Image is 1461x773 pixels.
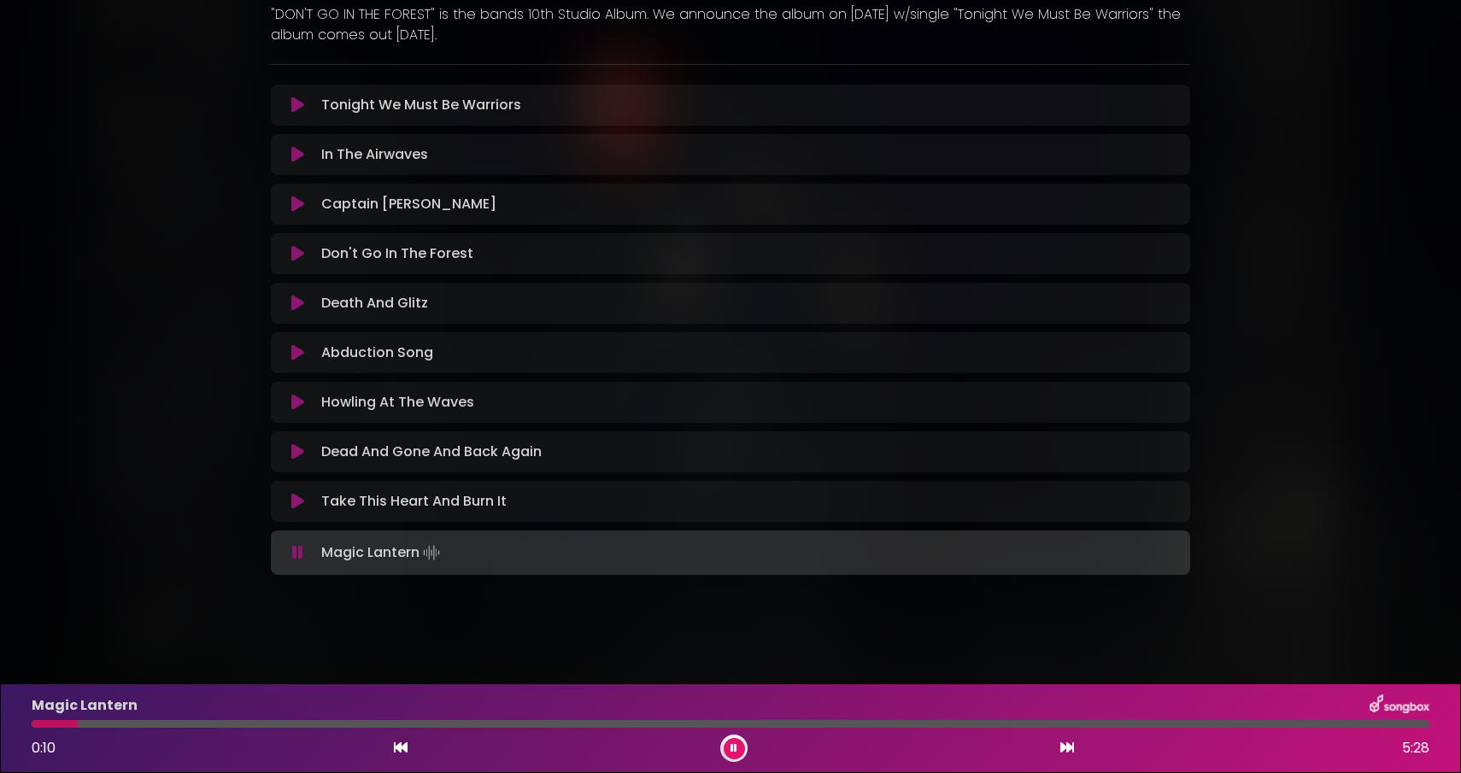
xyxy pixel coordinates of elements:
[321,491,507,512] p: Take This Heart And Burn It
[420,541,443,565] img: waveform4.gif
[321,144,428,165] p: In The Airwaves
[321,442,542,462] p: Dead And Gone And Back Again
[271,4,1190,45] p: "DON'T GO IN THE FOREST" is the bands 10th Studio Album. We announce the album on [DATE] w/single...
[321,95,521,115] p: Tonight We Must Be Warriors
[321,392,474,413] p: Howling At The Waves
[321,194,496,214] p: Captain [PERSON_NAME]
[321,243,473,264] p: Don't Go In The Forest
[321,293,428,313] p: Death And Glitz
[321,541,443,565] p: Magic Lantern
[321,343,433,363] p: Abduction Song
